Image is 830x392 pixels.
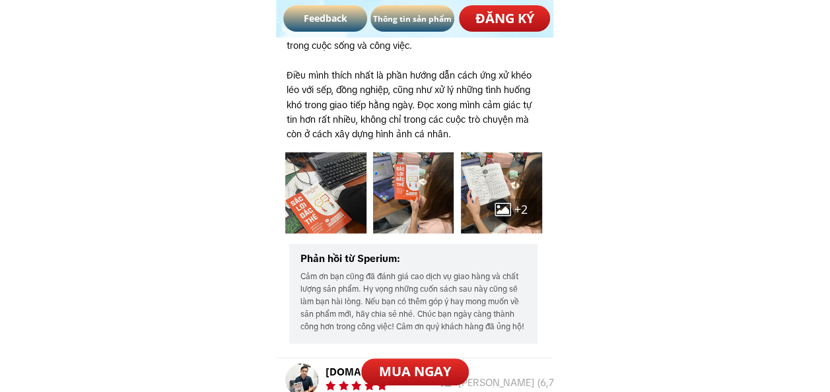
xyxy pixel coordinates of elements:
[459,5,551,32] p: ĐĂNG KÝ
[514,200,536,219] h3: +2
[283,5,367,32] p: Feedback
[458,375,590,391] h3: [PERSON_NAME] (6,7k)
[370,5,454,32] p: Thông tin sản phẩm
[326,364,458,380] h3: [DOMAIN_NAME]
[300,251,432,267] h3: Phản hồi từ Sperium:
[300,271,528,334] h3: Cảm ơn bạn cũng đã đánh giá cao dịch vụ giao hàng và chất lượng sản phẩm. Hy vọng những cuốn sách...
[361,358,468,385] p: MUA NGAY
